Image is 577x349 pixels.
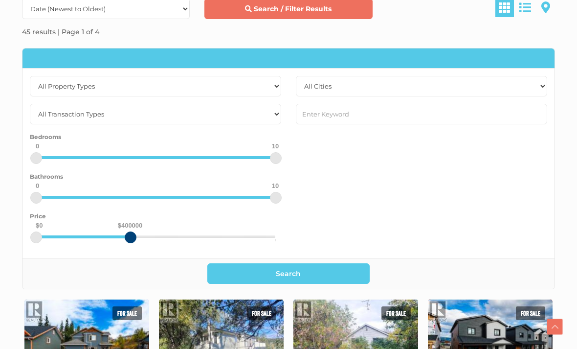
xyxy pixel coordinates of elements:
button: Search [207,263,370,284]
div: 10 [272,143,279,149]
span: For sale [516,306,545,320]
strong: Search / Filter Results [254,4,332,13]
div: 0 [36,143,39,149]
div: 0 [36,183,39,189]
small: Price [30,212,46,220]
div: $400000 [118,222,143,229]
div: 10 [272,183,279,189]
div: $0 [36,222,43,229]
span: For sale [112,306,142,320]
span: For sale [381,306,411,320]
small: Bedrooms [30,133,61,140]
span: For sale [247,306,276,320]
strong: 45 results | Page 1 of 4 [22,27,99,36]
small: Bathrooms [30,173,63,180]
input: Enter Keyword [296,104,547,124]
